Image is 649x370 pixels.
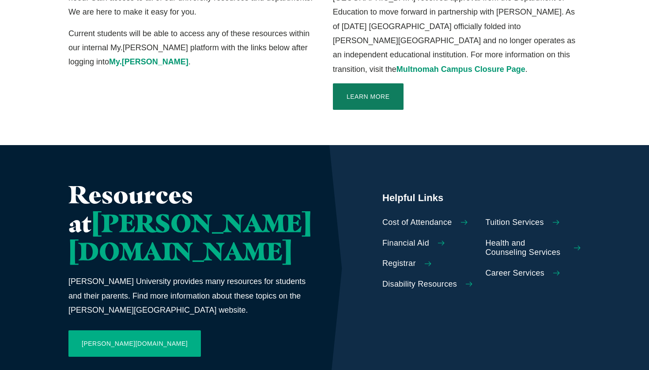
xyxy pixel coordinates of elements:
a: Career Services [486,269,581,278]
p: [PERSON_NAME] University provides many resources for students and their parents. Find more inform... [68,274,312,317]
h5: Helpful Links [382,191,581,205]
a: Learn More [333,83,404,110]
a: Multnomah Campus Closure Page [396,65,525,74]
a: [PERSON_NAME][DOMAIN_NAME] [68,330,201,357]
span: Cost of Attendance [382,218,452,228]
a: Financial Aid [382,239,478,248]
h2: Resources at [68,180,312,265]
span: Tuition Services [486,218,544,228]
a: Cost of Attendance [382,218,478,228]
span: Registrar [382,259,416,269]
span: Health and Counseling Services [486,239,566,258]
span: [PERSON_NAME][DOMAIN_NAME] [68,208,312,266]
p: Current students will be able to access any of these resources within our internal My.[PERSON_NAM... [68,26,316,69]
a: Tuition Services [486,218,581,228]
a: Disability Resources [382,280,478,289]
a: My.[PERSON_NAME] [109,57,189,66]
span: Career Services [486,269,545,278]
a: Health and Counseling Services [486,239,581,258]
span: Disability Resources [382,280,457,289]
span: Financial Aid [382,239,429,248]
a: Registrar [382,259,478,269]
